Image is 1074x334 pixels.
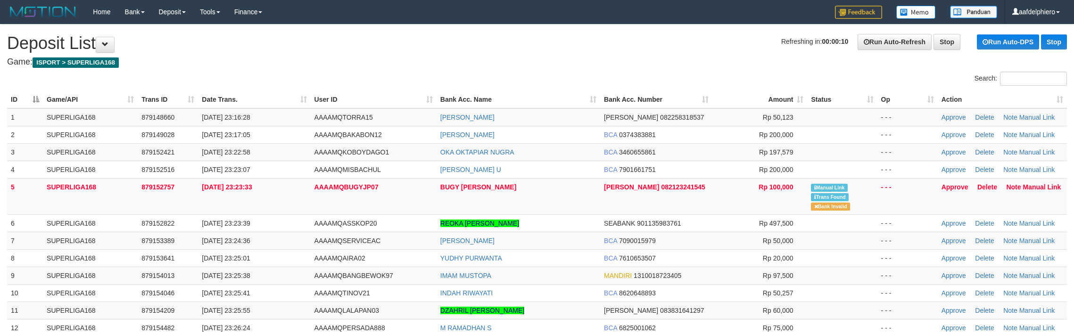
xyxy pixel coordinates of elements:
[604,237,617,244] span: BCA
[7,34,1067,53] h1: Deposit List
[1019,148,1055,156] a: Manual Link
[822,38,848,45] strong: 00:00:10
[975,166,994,173] a: Delete
[43,249,138,267] td: SUPERLIGA168
[600,91,712,108] th: Bank Acc. Number: activate to sort column ascending
[1019,237,1055,244] a: Manual Link
[43,178,138,214] td: SUPERLIGA168
[807,91,877,108] th: Status: activate to sort column ascending
[202,166,250,173] span: [DATE] 23:23:07
[975,220,994,227] a: Delete
[141,324,174,332] span: 879154482
[202,254,250,262] span: [DATE] 23:25:01
[7,143,43,161] td: 3
[877,301,938,319] td: - - -
[440,307,524,314] a: DZAHRIL [PERSON_NAME]
[437,91,600,108] th: Bank Acc. Name: activate to sort column ascending
[43,161,138,178] td: SUPERLIGA168
[759,166,793,173] span: Rp 200,000
[759,220,793,227] span: Rp 497,500
[43,214,138,232] td: SUPERLIGA168
[141,237,174,244] span: 879153389
[440,220,519,227] a: REOKA [PERSON_NAME]
[877,126,938,143] td: - - -
[440,237,495,244] a: [PERSON_NAME]
[202,272,250,279] span: [DATE] 23:25:38
[141,166,174,173] span: 879152516
[877,232,938,249] td: - - -
[619,254,656,262] span: Copy 7610653507 to clipboard
[763,254,793,262] span: Rp 20,000
[1019,220,1055,227] a: Manual Link
[138,91,198,108] th: Trans ID: activate to sort column ascending
[7,284,43,301] td: 10
[440,183,517,191] a: BUGY [PERSON_NAME]
[1003,131,1017,138] a: Note
[198,91,310,108] th: Date Trans.: activate to sort column ascending
[975,324,994,332] a: Delete
[1006,183,1021,191] a: Note
[977,34,1039,49] a: Run Auto-DPS
[1003,307,1017,314] a: Note
[440,114,495,121] a: [PERSON_NAME]
[811,184,847,192] span: Manually Linked
[763,289,793,297] span: Rp 50,257
[619,148,656,156] span: Copy 3460655861 to clipboard
[202,324,250,332] span: [DATE] 23:26:24
[763,307,793,314] span: Rp 60,000
[619,131,656,138] span: Copy 0374383881 to clipboard
[202,289,250,297] span: [DATE] 23:25:41
[314,166,381,173] span: AAAAMQMISBACHUL
[43,126,138,143] td: SUPERLIGA168
[33,57,119,68] span: ISPORT > SUPERLIGA168
[604,183,659,191] span: [PERSON_NAME]
[763,114,793,121] span: Rp 50,123
[1023,183,1061,191] a: Manual Link
[314,307,379,314] span: AAAAMQLALAPAN03
[759,183,793,191] span: Rp 100,000
[202,148,250,156] span: [DATE] 23:22:58
[938,91,1067,108] th: Action: activate to sort column ascending
[1003,114,1017,121] a: Note
[942,289,966,297] a: Approve
[7,91,43,108] th: ID: activate to sort column descending
[440,148,514,156] a: OKA OKTAPIAR NUGRA
[942,166,966,173] a: Approve
[759,131,793,138] span: Rp 200,000
[763,324,793,332] span: Rp 75,000
[763,237,793,244] span: Rp 50,000
[1003,237,1017,244] a: Note
[311,91,437,108] th: User ID: activate to sort column ascending
[1019,114,1055,121] a: Manual Link
[141,131,174,138] span: 879149028
[942,307,966,314] a: Approve
[942,237,966,244] a: Approve
[619,237,656,244] span: Copy 7090015979 to clipboard
[43,108,138,126] td: SUPERLIGA168
[7,249,43,267] td: 8
[759,148,793,156] span: Rp 197,579
[1019,131,1055,138] a: Manual Link
[43,232,138,249] td: SUPERLIGA168
[975,237,994,244] a: Delete
[942,220,966,227] a: Approve
[7,214,43,232] td: 6
[1003,166,1017,173] a: Note
[314,183,379,191] span: AAAAMQBUGYJP07
[975,254,994,262] a: Delete
[1003,324,1017,332] a: Note
[975,114,994,121] a: Delete
[314,272,393,279] span: AAAAMQBANGBEWOK97
[1003,148,1017,156] a: Note
[877,214,938,232] td: - - -
[1019,254,1055,262] a: Manual Link
[975,72,1067,86] label: Search:
[660,114,704,121] span: Copy 082258318537 to clipboard
[634,272,681,279] span: Copy 1310018723405 to clipboard
[141,148,174,156] span: 879152421
[1000,72,1067,86] input: Search:
[877,143,938,161] td: - - -
[7,161,43,178] td: 4
[942,114,966,121] a: Approve
[942,148,966,156] a: Approve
